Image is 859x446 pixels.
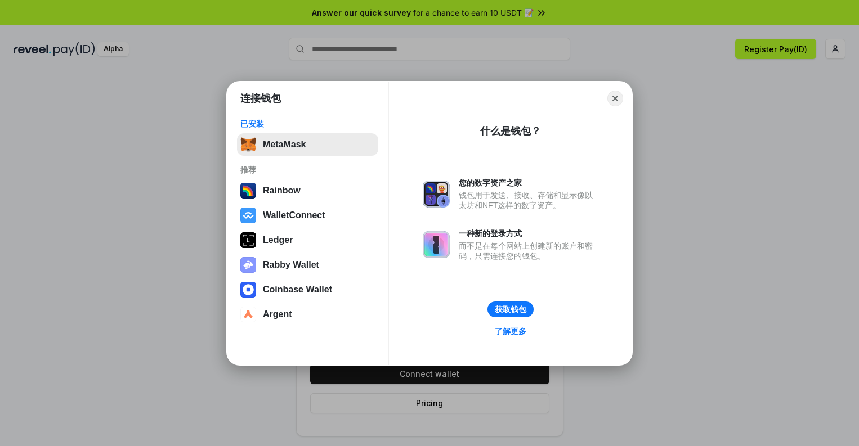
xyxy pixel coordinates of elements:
div: MetaMask [263,139,306,150]
div: Rainbow [263,186,301,196]
button: Argent [237,303,378,326]
div: 什么是钱包？ [480,124,541,138]
a: 了解更多 [488,324,533,339]
button: Rabby Wallet [237,254,378,276]
div: Coinbase Wallet [263,285,332,295]
img: svg+xml,%3Csvg%20xmlns%3D%22http%3A%2F%2Fwww.w3.org%2F2000%2Fsvg%22%20fill%3D%22none%22%20viewBox... [423,181,450,208]
div: Ledger [263,235,293,245]
button: Close [607,91,623,106]
div: 获取钱包 [495,304,526,314]
button: MetaMask [237,133,378,156]
button: WalletConnect [237,204,378,227]
img: svg+xml,%3Csvg%20width%3D%2228%22%20height%3D%2228%22%20viewBox%3D%220%200%2028%2028%22%20fill%3D... [240,208,256,223]
button: Ledger [237,229,378,251]
div: 您的数字资产之家 [459,178,598,188]
div: 钱包用于发送、接收、存储和显示像以太坊和NFT这样的数字资产。 [459,190,598,210]
img: svg+xml,%3Csvg%20width%3D%2228%22%20height%3D%2228%22%20viewBox%3D%220%200%2028%2028%22%20fill%3D... [240,282,256,298]
img: svg+xml,%3Csvg%20xmlns%3D%22http%3A%2F%2Fwww.w3.org%2F2000%2Fsvg%22%20width%3D%2228%22%20height%3... [240,232,256,248]
button: Rainbow [237,179,378,202]
button: Coinbase Wallet [237,278,378,301]
div: WalletConnect [263,210,325,220]
img: svg+xml,%3Csvg%20xmlns%3D%22http%3A%2F%2Fwww.w3.org%2F2000%2Fsvg%22%20fill%3D%22none%22%20viewBox... [423,231,450,258]
div: 推荐 [240,165,375,175]
button: 获取钱包 [487,301,534,317]
div: Rabby Wallet [263,260,319,270]
div: 一种新的登录方式 [459,228,598,238]
img: svg+xml,%3Csvg%20width%3D%22120%22%20height%3D%22120%22%20viewBox%3D%220%200%20120%20120%22%20fil... [240,183,256,199]
img: svg+xml,%3Csvg%20fill%3D%22none%22%20height%3D%2233%22%20viewBox%3D%220%200%2035%2033%22%20width%... [240,137,256,152]
div: 已安装 [240,119,375,129]
img: svg+xml,%3Csvg%20xmlns%3D%22http%3A%2F%2Fwww.w3.org%2F2000%2Fsvg%22%20fill%3D%22none%22%20viewBox... [240,257,256,273]
h1: 连接钱包 [240,92,281,105]
div: 了解更多 [495,326,526,336]
img: svg+xml,%3Csvg%20width%3D%2228%22%20height%3D%2228%22%20viewBox%3D%220%200%2028%2028%22%20fill%3D... [240,307,256,322]
div: Argent [263,309,292,319]
div: 而不是在每个网站上创建新的账户和密码，只需连接您的钱包。 [459,241,598,261]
